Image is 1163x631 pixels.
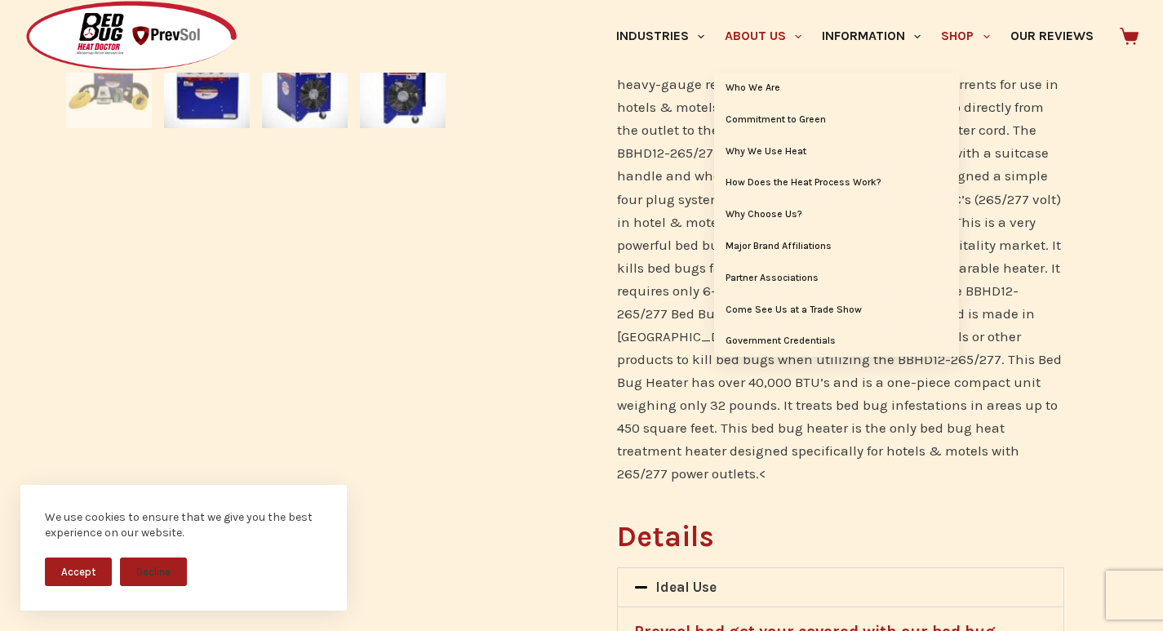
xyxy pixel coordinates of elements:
p: The BBHD12-265/277 bed bug heater was designed with upgraded heavy-gauge resistors to deliver the... [617,50,1064,485]
img: BBHD12-265/277 Bed Bug Heater for treatments in hotels and motels - Image 4 [360,42,446,128]
a: How Does the Heat Process Work? [714,167,959,198]
a: Ideal Use [655,579,717,595]
a: Major Brand Affiliations [714,231,959,262]
div: We use cookies to ensure that we give you the best experience on our website. [45,509,322,541]
img: Bed Bug Heat Doctor PrevSol Bed Bug Heat Treatment Equipment · Free Shipping · Treats up to 450 s... [66,42,152,128]
h2: Details [617,522,1064,551]
a: Commitment to Green [714,104,959,136]
a: Partner Associations [714,263,959,294]
a: Government Credentials [714,326,959,357]
img: BBHD12-265/277 Bed Bug Heater for treatments in hotels and motels - Image 3 [262,42,348,128]
img: the best bed bug heaters for hotels? Our BBHD-12-265/267 [164,42,250,128]
div: Ideal Use [618,568,1063,607]
button: Open LiveChat chat widget [13,7,62,56]
a: Why Choose Us? [714,199,959,230]
button: Accept [45,558,112,586]
a: Who We Are [714,73,959,104]
button: Decline [120,558,187,586]
a: Why We Use Heat [714,136,959,167]
a: Come See Us at a Trade Show [714,295,959,326]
